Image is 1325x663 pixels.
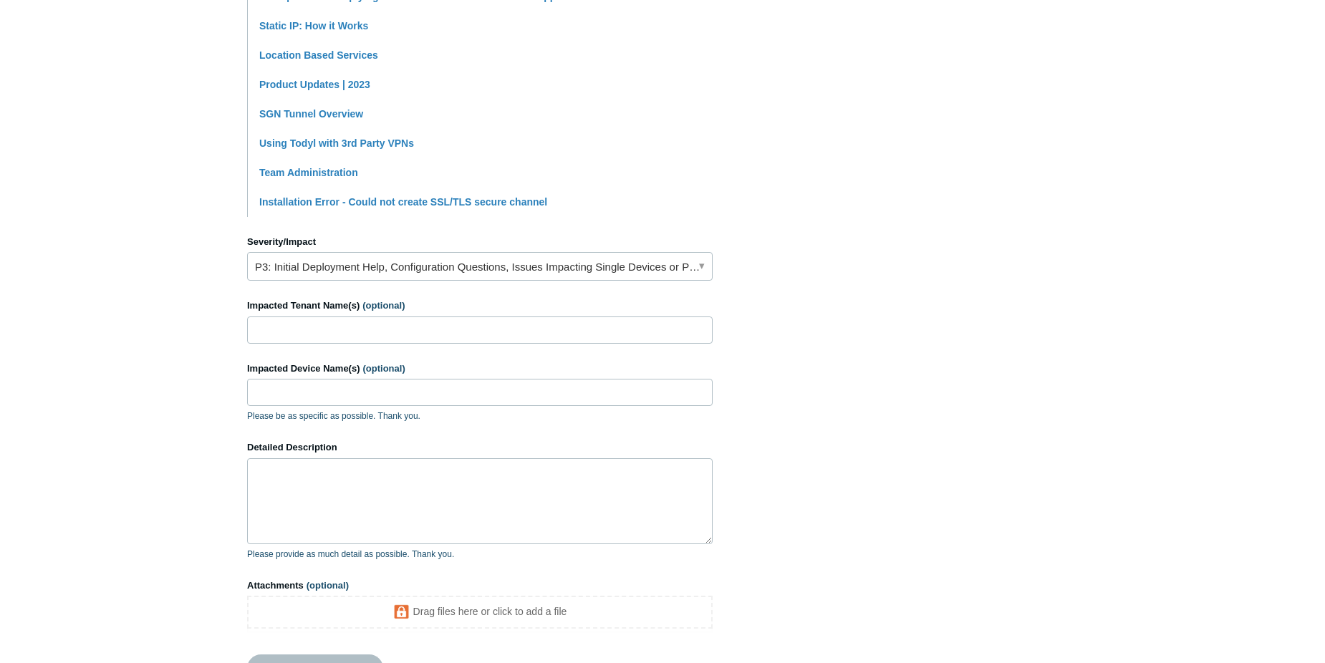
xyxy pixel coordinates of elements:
[363,363,405,374] span: (optional)
[259,49,378,61] a: Location Based Services
[247,362,713,376] label: Impacted Device Name(s)
[259,137,414,149] a: Using Todyl with 3rd Party VPNs
[247,235,713,249] label: Severity/Impact
[307,580,349,591] span: (optional)
[259,79,370,90] a: Product Updates | 2023
[247,299,713,313] label: Impacted Tenant Name(s)
[259,196,547,208] a: Installation Error - Could not create SSL/TLS secure channel
[259,20,368,32] a: Static IP: How it Works
[247,548,713,561] p: Please provide as much detail as possible. Thank you.
[247,440,713,455] label: Detailed Description
[247,579,713,593] label: Attachments
[247,252,713,281] a: P3: Initial Deployment Help, Configuration Questions, Issues Impacting Single Devices or Past Out...
[247,410,713,422] p: Please be as specific as possible. Thank you.
[259,167,358,178] a: Team Administration
[362,300,405,311] span: (optional)
[259,108,363,120] a: SGN Tunnel Overview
